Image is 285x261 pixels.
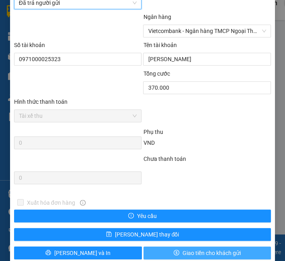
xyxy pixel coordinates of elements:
[143,70,170,77] span: Tổng cước
[142,127,272,136] div: Phụ thu
[143,14,171,20] label: Ngân hàng
[143,42,176,48] label: Tên tài khoản
[182,249,241,257] span: Giao tiền cho khách gửi
[14,228,271,241] button: save[PERSON_NAME] thay đổi
[14,210,271,222] button: exclamation-circleYêu cầu
[142,154,272,163] div: Chưa thanh toán
[143,140,154,146] span: VND
[45,250,51,256] span: printer
[14,99,68,105] label: Hình thức thanh toán
[14,247,142,259] button: printer[PERSON_NAME] và In
[144,247,271,259] button: dollarGiao tiền cho khách gửi
[54,249,111,257] span: [PERSON_NAME] và In
[174,250,179,256] span: dollar
[14,53,142,66] input: Số tài khoản
[148,25,266,37] span: Vietcombank - Ngân hàng TMCP Ngoại Thương Việt Nam
[14,42,45,48] label: Số tài khoản
[80,200,86,206] span: info-circle
[143,53,271,66] input: Tên tài khoản
[137,212,157,220] span: Yêu cầu
[24,198,78,207] span: Xuất hóa đơn hàng
[115,230,179,239] span: [PERSON_NAME] thay đổi
[19,110,137,122] span: Tài xế thu
[106,231,112,238] span: save
[128,213,134,219] span: exclamation-circle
